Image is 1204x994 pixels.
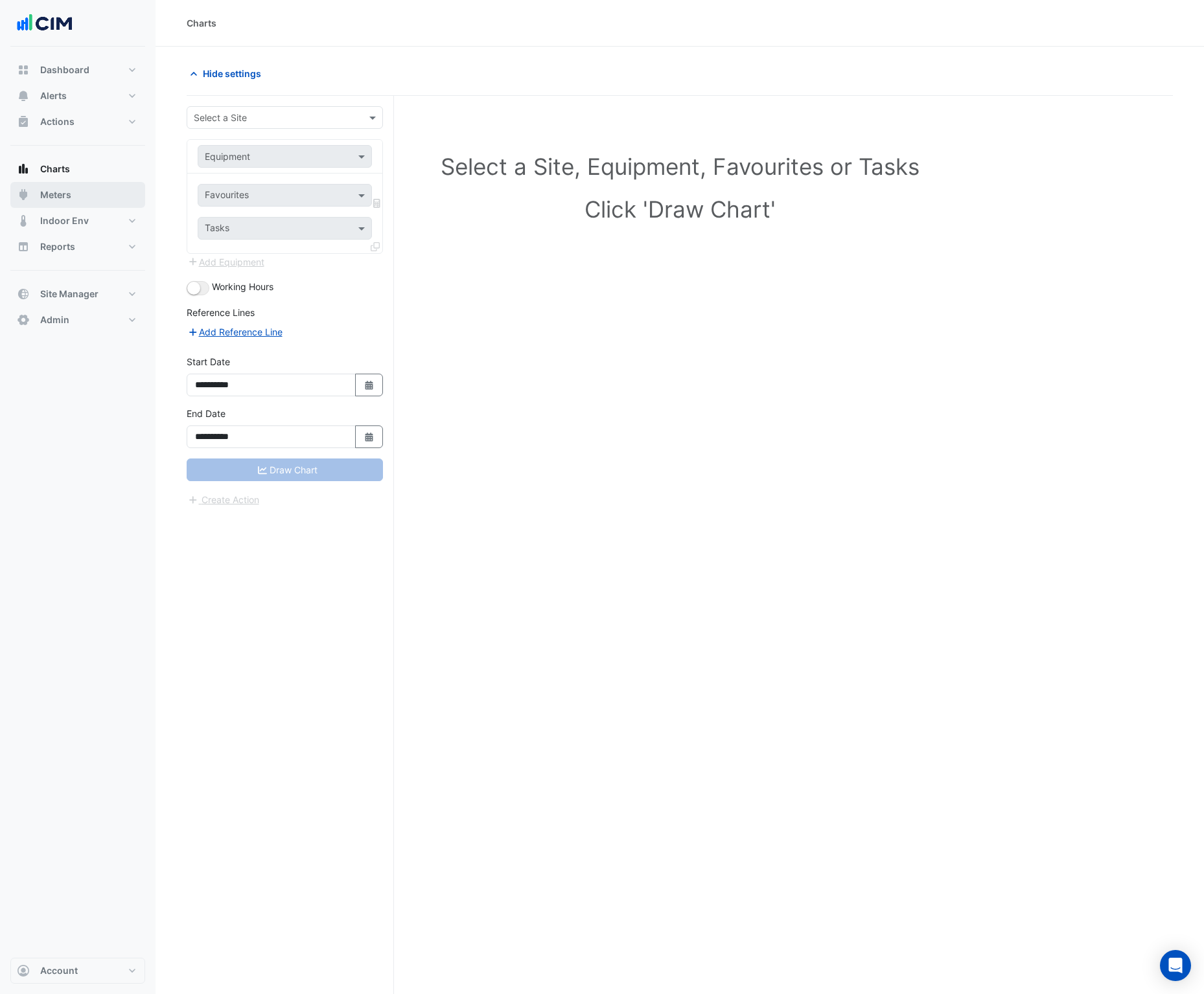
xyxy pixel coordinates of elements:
[17,313,30,326] app-icon: Admin
[40,214,89,227] span: Indoor Env
[187,407,226,420] label: End Date
[40,964,78,977] span: Account
[40,89,67,102] span: Alerts
[203,221,229,238] div: Tasks
[212,281,273,292] span: Working Hours
[203,67,261,80] span: Hide settings
[10,156,145,182] button: Charts
[10,109,145,135] button: Actions
[16,10,74,36] img: Company Logo
[40,63,89,76] span: Dashboard
[215,196,1144,223] h1: Click 'Draw Chart'
[40,163,70,175] span: Charts
[17,163,30,175] app-icon: Charts
[187,306,255,319] label: Reference Lines
[17,89,30,102] app-icon: Alerts
[40,240,75,253] span: Reports
[40,115,75,128] span: Actions
[1160,950,1191,981] div: Open Intercom Messenger
[10,57,145,83] button: Dashboard
[215,153,1144,180] h1: Select a Site, Equipment, Favourites or Tasks
[187,355,230,368] label: Start Date
[203,188,249,205] div: Favourites
[364,379,375,390] fa-icon: Select Date
[10,281,145,307] button: Site Manager
[40,288,98,300] span: Site Manager
[17,214,30,227] app-icon: Indoor Env
[10,182,145,208] button: Meters
[17,240,30,253] app-icon: Reports
[17,63,30,76] app-icon: Dashboard
[10,234,145,260] button: Reports
[17,288,30,300] app-icon: Site Manager
[371,198,383,209] span: Choose Function
[371,241,380,252] span: Clone Favourites and Tasks from this Equipment to other Equipment
[10,208,145,234] button: Indoor Env
[187,16,216,30] div: Charts
[187,62,270,85] button: Hide settings
[187,493,260,504] app-escalated-ticket-create-button: Please correct errors first
[17,115,30,128] app-icon: Actions
[364,431,375,442] fa-icon: Select Date
[40,313,69,326] span: Admin
[40,188,71,201] span: Meters
[10,307,145,333] button: Admin
[17,188,30,201] app-icon: Meters
[187,324,283,339] button: Add Reference Line
[10,83,145,109] button: Alerts
[10,958,145,984] button: Account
